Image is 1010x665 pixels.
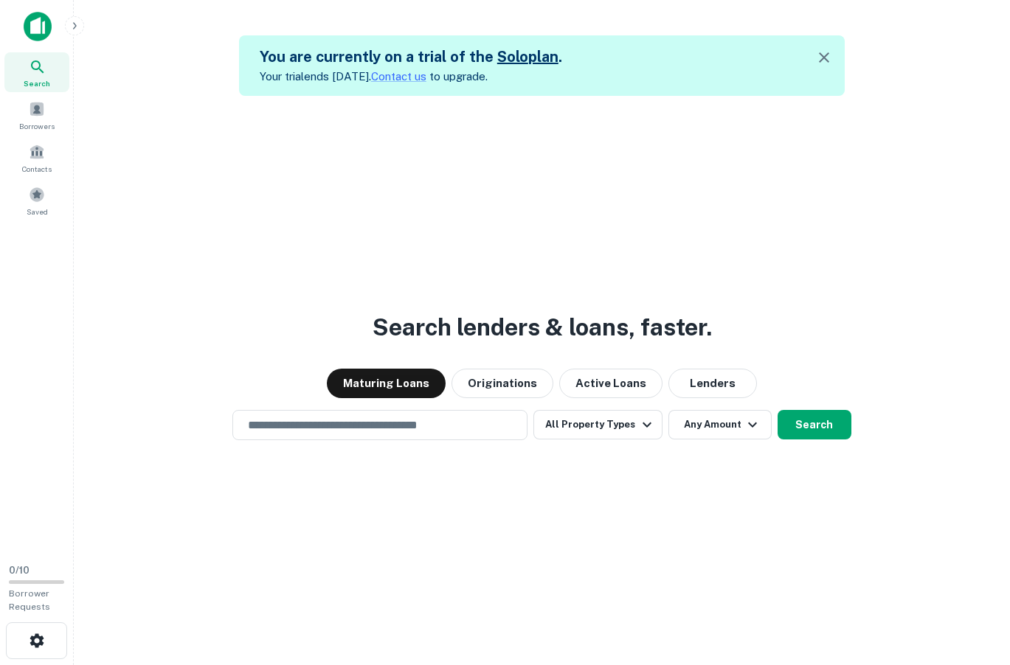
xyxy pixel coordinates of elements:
span: Borrower Requests [9,588,50,612]
iframe: Chat Widget [936,547,1010,618]
span: Saved [27,206,48,217]
button: Originations [452,369,553,398]
span: 0 / 10 [9,565,30,576]
button: Any Amount [668,410,772,439]
button: Search [778,410,851,439]
a: Search [4,52,69,92]
span: Search [24,77,50,89]
p: Your trial ends [DATE]. to upgrade. [260,68,562,86]
h5: You are currently on a trial of the . [260,46,562,68]
a: Contacts [4,138,69,178]
a: Soloplan [497,48,558,66]
h3: Search lenders & loans, faster. [373,310,712,345]
span: Borrowers [19,120,55,132]
button: Maturing Loans [327,369,446,398]
a: Saved [4,181,69,220]
a: Contact us [371,70,426,83]
span: Contacts [22,163,52,175]
button: All Property Types [533,410,662,439]
a: Borrowers [4,95,69,135]
img: capitalize-icon.png [24,12,52,41]
button: Lenders [668,369,757,398]
button: Active Loans [559,369,663,398]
